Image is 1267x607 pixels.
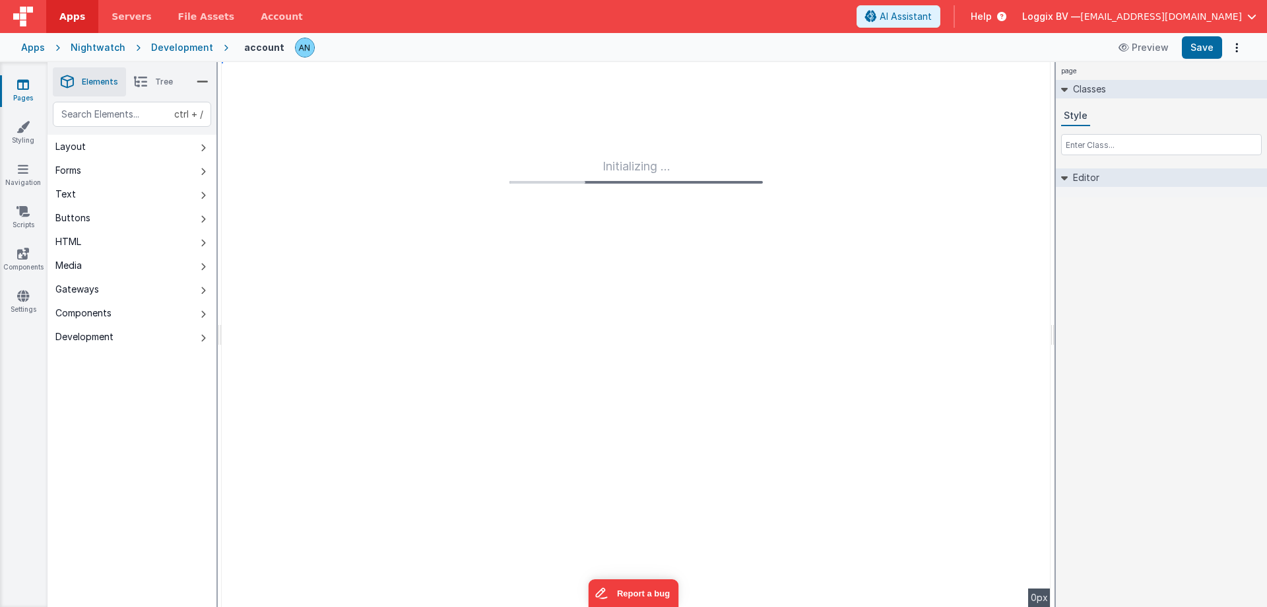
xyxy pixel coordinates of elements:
button: Gateways [48,277,216,301]
h2: Classes [1068,80,1106,98]
div: Buttons [55,211,90,225]
span: Loggix BV — [1022,10,1080,23]
div: Development [151,41,213,54]
div: ctrl [174,108,189,121]
div: Media [55,259,82,272]
button: Loggix BV — [EMAIL_ADDRESS][DOMAIN_NAME] [1022,10,1256,23]
span: [EMAIL_ADDRESS][DOMAIN_NAME] [1080,10,1242,23]
div: --> [222,62,1051,607]
h4: account [244,42,284,52]
button: Media [48,254,216,277]
span: Servers [112,10,151,23]
iframe: Marker.io feedback button [589,579,679,607]
div: Development [55,330,114,343]
span: Apps [59,10,85,23]
button: Style [1061,106,1090,126]
button: AI Assistant [857,5,940,28]
div: 0px [1028,589,1051,607]
button: Forms [48,159,216,182]
h4: page [1056,62,1082,80]
button: Development [48,325,216,349]
span: Help [971,10,992,23]
span: + / [174,102,203,127]
div: Apps [21,41,45,54]
div: Nightwatch [71,41,125,54]
div: Gateways [55,283,99,296]
div: Text [55,188,76,201]
button: Preview [1111,37,1177,58]
span: Elements [82,77,118,87]
button: Save [1182,36,1222,59]
div: Initializing ... [509,157,763,184]
div: HTML [55,235,81,248]
h2: Editor [1068,168,1099,187]
span: File Assets [178,10,235,23]
span: Tree [155,77,173,87]
div: Components [55,306,112,320]
button: Components [48,301,216,325]
div: Forms [55,164,81,177]
span: AI Assistant [880,10,932,23]
img: f1d78738b441ccf0e1fcb79415a71bae [296,38,314,57]
button: Text [48,182,216,206]
input: Search Elements... [53,102,211,127]
button: Layout [48,135,216,159]
input: Enter Class... [1061,134,1262,155]
button: HTML [48,230,216,254]
button: Buttons [48,206,216,230]
div: Layout [55,140,86,153]
button: Options [1227,38,1246,57]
